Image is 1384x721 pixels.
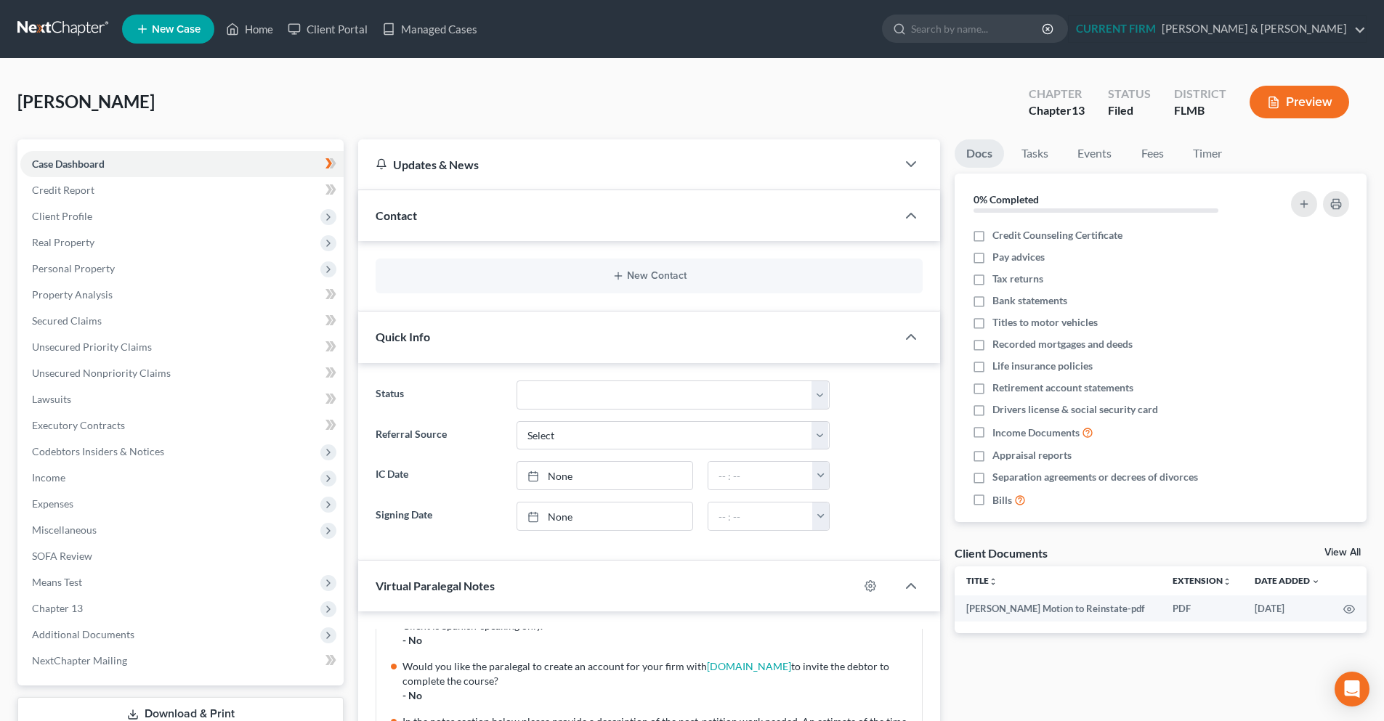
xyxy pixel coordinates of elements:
[992,250,1045,264] span: Pay advices
[992,293,1067,308] span: Bank statements
[20,360,344,386] a: Unsecured Nonpriority Claims
[32,471,65,484] span: Income
[1029,86,1085,102] div: Chapter
[992,470,1198,484] span: Separation agreements or decrees of divorces
[1255,575,1320,586] a: Date Added expand_more
[992,380,1133,395] span: Retirement account statements
[1069,16,1366,42] a: CURRENT FIRM[PERSON_NAME] & [PERSON_NAME]
[32,445,164,457] span: Codebtors Insiders & Notices
[966,575,997,586] a: Titleunfold_more
[1223,577,1231,586] i: unfold_more
[32,393,71,405] span: Lawsuits
[1243,595,1332,622] td: [DATE]
[708,462,813,489] input: -- : --
[707,660,791,672] a: [DOMAIN_NAME]
[955,139,1004,168] a: Docs
[911,15,1044,42] input: Search by name...
[1076,22,1156,35] strong: CURRENT FIRM
[32,628,134,640] span: Additional Documents
[20,177,344,203] a: Credit Report
[32,654,127,667] span: NextChapter Mailing
[20,648,344,674] a: NextChapter Mailing
[992,315,1098,330] span: Titles to motor vehicles
[219,16,280,42] a: Home
[32,158,105,170] span: Case Dashboard
[20,386,344,412] a: Lawsuits
[376,157,879,172] div: Updates & News
[20,543,344,569] a: SOFA Review
[32,524,97,536] span: Miscellaneous
[32,367,171,379] span: Unsecured Nonpriority Claims
[1174,102,1226,119] div: FLMB
[152,24,201,35] span: New Case
[368,421,509,450] label: Referral Source
[368,461,509,490] label: IC Date
[17,91,155,112] span: [PERSON_NAME]
[376,579,495,592] span: Virtual Paralegal Notes
[992,228,1122,243] span: Credit Counseling Certificate
[32,576,82,588] span: Means Test
[32,314,102,327] span: Secured Claims
[32,262,115,274] span: Personal Property
[992,402,1158,417] span: Drivers license & social security card
[32,341,152,353] span: Unsecured Priority Claims
[1029,102,1085,119] div: Chapter
[989,577,997,586] i: unfold_more
[974,193,1039,205] strong: 0% Completed
[32,550,92,562] span: SOFA Review
[32,602,83,614] span: Chapter 13
[32,419,125,431] span: Executory Contracts
[1335,672,1369,706] div: Open Intercom Messenger
[1181,139,1234,168] a: Timer
[375,16,485,42] a: Managed Cases
[1174,86,1226,102] div: District
[20,151,344,177] a: Case Dashboard
[1072,103,1085,117] span: 13
[32,497,73,510] span: Expenses
[955,595,1161,622] td: [PERSON_NAME] Motion to Reinstate-pdf
[368,380,509,410] label: Status
[402,633,913,648] div: - No
[708,502,813,530] input: -- : --
[280,16,375,42] a: Client Portal
[517,502,692,530] a: None
[32,288,113,301] span: Property Analysis
[402,659,913,688] div: Would you like the paralegal to create an account for your firm with to invite the debtor to comp...
[368,502,509,531] label: Signing Date
[20,334,344,360] a: Unsecured Priority Claims
[376,330,430,343] span: Quick Info
[1324,547,1361,558] a: View All
[1108,102,1151,119] div: Filed
[1066,139,1123,168] a: Events
[20,412,344,439] a: Executory Contracts
[1108,86,1151,102] div: Status
[1250,86,1349,118] button: Preview
[992,493,1012,508] span: Bills
[955,545,1048,561] div: Client Documents
[1173,575,1231,586] a: Extensionunfold_more
[992,337,1133,351] span: Recorded mortgages and deeds
[32,184,94,196] span: Credit Report
[20,308,344,334] a: Secured Claims
[376,208,417,222] span: Contact
[32,236,94,248] span: Real Property
[20,282,344,308] a: Property Analysis
[32,210,92,222] span: Client Profile
[1010,139,1060,168] a: Tasks
[992,272,1043,286] span: Tax returns
[1129,139,1175,168] a: Fees
[1311,577,1320,586] i: expand_more
[992,425,1080,440] span: Income Documents
[517,462,692,489] a: None
[992,359,1093,373] span: Life insurance policies
[402,688,913,703] div: - No
[387,270,911,282] button: New Contact
[1161,595,1243,622] td: PDF
[992,448,1072,463] span: Appraisal reports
